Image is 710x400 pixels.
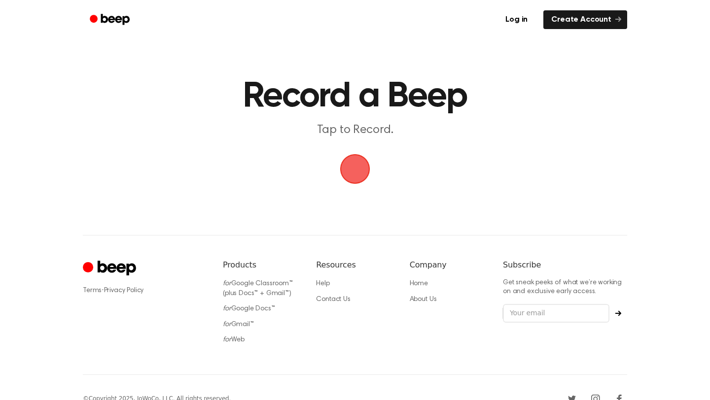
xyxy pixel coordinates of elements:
a: About Us [410,296,437,303]
a: Help [316,280,329,287]
input: Your email [503,304,609,323]
a: forWeb [223,336,245,343]
i: for [223,336,231,343]
i: for [223,280,231,287]
h1: Record a Beep [106,79,603,114]
a: forGmail™ [223,321,254,328]
a: Create Account [543,10,627,29]
a: Privacy Policy [104,287,144,294]
a: Contact Us [316,296,350,303]
p: Tap to Record. [166,122,544,138]
img: Beep Logo [340,154,370,184]
a: Home [410,280,428,287]
h6: Company [410,259,487,271]
a: Log in [496,8,537,31]
a: Terms [83,287,102,294]
a: forGoogle Docs™ [223,305,275,312]
i: for [223,305,231,312]
a: Cruip [83,259,139,278]
a: forGoogle Classroom™ (plus Docs™ + Gmail™) [223,280,293,297]
h6: Products [223,259,300,271]
button: Subscribe [609,310,627,316]
h6: Subscribe [503,259,627,271]
a: Beep [83,10,139,30]
div: · [83,286,207,296]
i: for [223,321,231,328]
h6: Resources [316,259,393,271]
p: Get sneak peeks of what we’re working on and exclusive early access. [503,279,627,296]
